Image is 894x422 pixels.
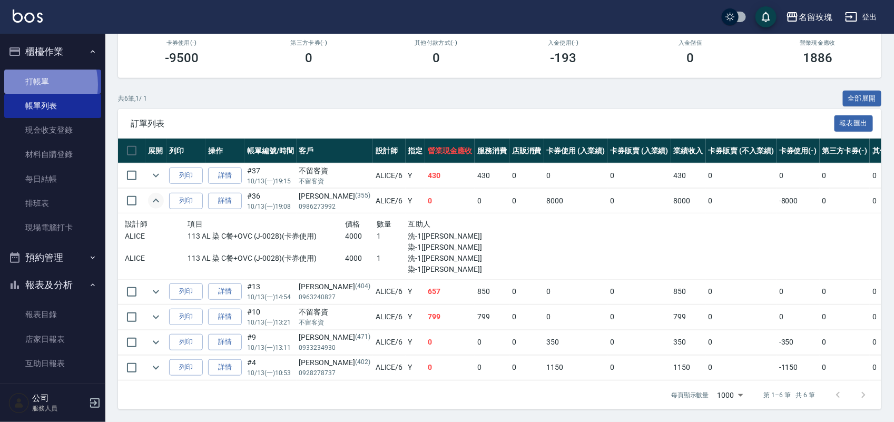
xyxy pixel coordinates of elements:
h3: -9500 [165,51,199,65]
td: 0 [607,279,671,304]
td: 0 [509,330,544,355]
td: 0 [706,330,777,355]
a: 詳情 [208,309,242,325]
th: 卡券使用(-) [777,139,820,163]
td: 0 [544,279,608,304]
h2: 入金儲值 [640,40,742,46]
td: Y [406,163,426,188]
p: 染-1[[PERSON_NAME]] [408,242,503,253]
td: 0 [544,163,608,188]
p: 洗-1[[PERSON_NAME]] [408,231,503,242]
a: 詳情 [208,334,242,350]
a: 現場電腦打卡 [4,215,101,240]
td: #9 [244,330,297,355]
td: Y [406,279,426,304]
p: ALICE [125,253,188,264]
h2: 其他付款方式(-) [385,40,487,46]
button: 預約管理 [4,244,101,271]
p: 服務人員 [32,404,86,413]
th: 客戶 [297,139,373,163]
button: 報表及分析 [4,271,101,299]
p: 不留客資 [299,318,370,327]
div: 不留客資 [299,307,370,318]
a: 互助日報表 [4,351,101,376]
td: #13 [244,279,297,304]
td: 0 [706,163,777,188]
button: 列印 [169,359,203,376]
td: 0 [607,355,671,380]
td: 0 [509,279,544,304]
button: expand row [148,309,164,325]
p: 1 [377,231,408,242]
td: 430 [671,163,706,188]
td: #10 [244,305,297,329]
p: 10/13 (一) 13:21 [247,318,294,327]
td: 0 [509,305,544,329]
p: 4000 [345,231,377,242]
td: 350 [544,330,608,355]
th: 展開 [145,139,166,163]
td: 0 [509,355,544,380]
a: 詳情 [208,168,242,184]
td: 0 [425,355,475,380]
span: 項目 [188,220,203,228]
td: 657 [425,279,475,304]
td: 850 [475,279,509,304]
p: 10/13 (一) 19:15 [247,176,294,186]
button: 列印 [169,334,203,350]
td: 799 [671,305,706,329]
td: 0 [777,163,820,188]
button: expand row [148,193,164,209]
button: 列印 [169,283,203,300]
h3: -193 [550,51,576,65]
th: 列印 [166,139,205,163]
td: -1150 [777,355,820,380]
td: #4 [244,355,297,380]
td: #36 [244,189,297,213]
p: 10/13 (一) 13:11 [247,343,294,352]
th: 卡券使用 (入業績) [544,139,608,163]
th: 帳單編號/時間 [244,139,297,163]
td: 0 [820,330,870,355]
td: 0 [607,330,671,355]
p: 10/13 (一) 19:08 [247,202,294,211]
p: 每頁顯示數量 [671,390,709,400]
td: 0 [475,355,509,380]
td: 350 [671,330,706,355]
p: 0963240827 [299,292,370,302]
a: 詳情 [208,359,242,376]
button: expand row [148,284,164,300]
button: 列印 [169,193,203,209]
td: 0 [475,330,509,355]
td: 430 [475,163,509,188]
td: 0 [475,189,509,213]
p: ALICE [125,231,188,242]
td: 0 [509,163,544,188]
td: 0 [706,355,777,380]
a: 材料自購登錄 [4,142,101,166]
h3: 0 [433,51,440,65]
p: 113 AL 染 C餐+OVC (J-0028)(卡券使用) [188,231,345,242]
td: 850 [671,279,706,304]
a: 每日結帳 [4,167,101,191]
td: ALICE /6 [373,330,406,355]
td: 0 [509,189,544,213]
th: 卡券販賣 (入業績) [607,139,671,163]
td: 0 [706,305,777,329]
p: 10/13 (一) 10:53 [247,368,294,378]
td: 0 [820,189,870,213]
th: 卡券販賣 (不入業績) [706,139,777,163]
td: 0 [544,305,608,329]
p: (402) [355,357,370,368]
h3: 0 [305,51,312,65]
div: [PERSON_NAME] [299,191,370,202]
td: 1150 [671,355,706,380]
th: 營業現金應收 [425,139,475,163]
span: 價格 [345,220,360,228]
td: 0 [706,279,777,304]
h2: 卡券使用(-) [131,40,233,46]
button: 列印 [169,309,203,325]
td: 8000 [671,189,706,213]
p: 0986273992 [299,202,370,211]
span: 互助人 [408,220,431,228]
